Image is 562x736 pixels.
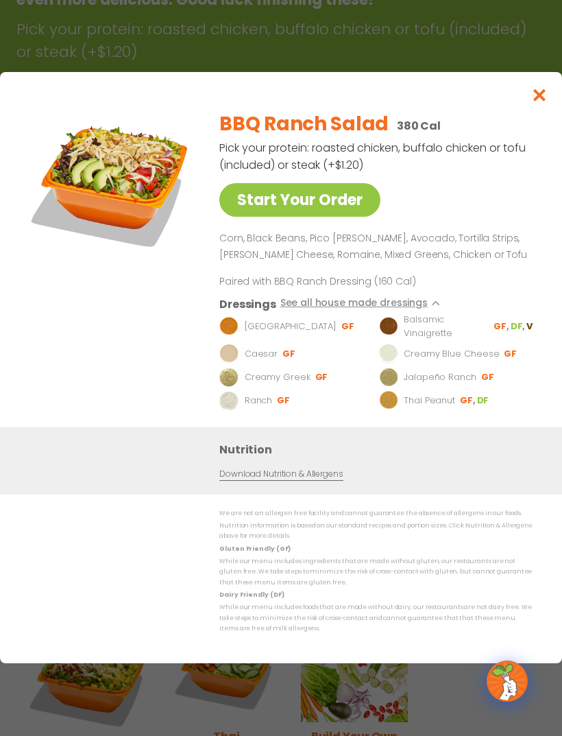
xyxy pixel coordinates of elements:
strong: Gluten Friendly (GF) [219,545,291,553]
p: While our menu includes foods that are made without dairy, our restaurants are not dairy free. We... [219,603,535,634]
p: [GEOGRAPHIC_DATA] [245,320,337,333]
p: Creamy Greek [245,370,310,384]
img: Dressing preview image for Creamy Blue Cheese [379,344,398,364]
p: Thai Peanut [404,394,455,407]
p: While our menu includes ingredients that are made without gluten, our restaurants are not gluten ... [219,556,535,588]
p: Jalapeño Ranch [404,370,476,384]
li: DF [477,394,491,407]
p: Corn, Black Beans, Pico [PERSON_NAME], Avocado, Tortilla Strips, [PERSON_NAME] Cheese, Romaine, M... [219,230,534,263]
a: Download Nutrition & Allergens [219,468,343,481]
button: See all house made dressings [280,296,447,313]
h2: BBQ Ranch Salad [219,110,389,139]
p: Nutrition information is based on our standard recipes and portion sizes. Click Nutrition & Aller... [219,521,535,543]
p: Ranch [245,394,273,407]
li: V [526,320,534,333]
img: Dressing preview image for Creamy Greek [219,368,239,387]
li: GF [282,348,297,360]
p: Caesar [245,347,278,361]
p: Pick your protein: roasted chicken, buffalo chicken or tofu (included) or steak (+$1.20) [219,139,528,174]
li: GF [493,320,510,333]
strong: Dairy Friendly (DF) [219,591,284,599]
img: Featured product photo for BBQ Ranch Salad [27,99,195,267]
p: Balsamic Vinaigrette [404,313,489,340]
img: Dressing preview image for Ranch [219,391,239,410]
li: GF [460,394,476,407]
li: GF [315,371,330,383]
h3: Nutrition [219,441,541,458]
li: DF [511,320,526,333]
a: Start Your Order [219,183,380,217]
li: GF [504,348,518,360]
li: GF [277,394,291,407]
img: Dressing preview image for Jalapeño Ranch [379,368,398,387]
img: wpChatIcon [488,662,526,700]
p: We are not an allergen free facility and cannot guarantee the absence of allergens in our foods. [219,508,535,519]
img: Dressing preview image for Caesar [219,344,239,364]
img: Dressing preview image for Thai Peanut [379,391,398,410]
h3: Dressings [219,296,276,313]
p: 380 Cal [397,117,441,134]
p: Creamy Blue Cheese [404,347,499,361]
img: Dressing preview image for BBQ Ranch [219,317,239,336]
img: Dressing preview image for Balsamic Vinaigrette [379,317,398,336]
button: Close modal [517,72,562,118]
li: GF [481,371,496,383]
p: Paired with BBQ Ranch Dressing (160 Cal) [219,274,473,289]
li: GF [341,320,356,333]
